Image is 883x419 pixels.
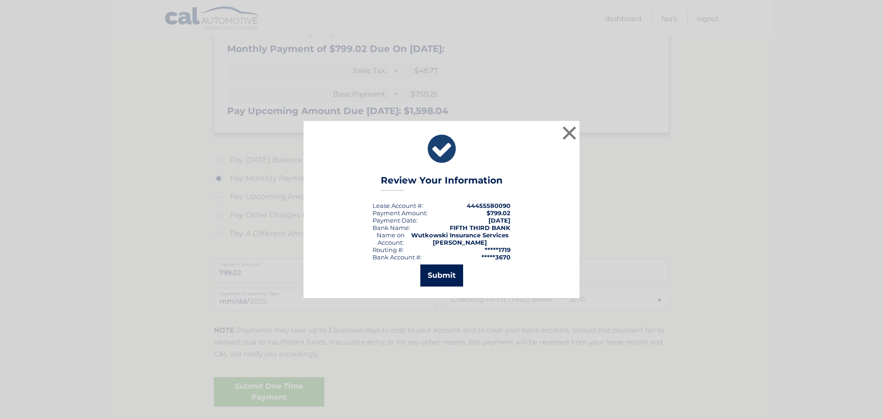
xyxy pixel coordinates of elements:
div: Bank Name: [373,224,410,231]
div: Bank Account #: [373,253,422,261]
div: Payment Amount: [373,209,428,217]
div: Name on Account: [373,231,409,246]
button: Submit [420,264,463,287]
span: [DATE] [488,217,510,224]
strong: Wutkowski Insurance Services [PERSON_NAME] [411,231,509,246]
strong: 44455580090 [467,202,510,209]
div: Lease Account #: [373,202,423,209]
div: : [373,217,418,224]
span: $799.02 [487,209,510,217]
button: × [560,124,579,142]
strong: FIFTH THIRD BANK [450,224,510,231]
span: Payment Date [373,217,416,224]
div: Routing #: [373,246,404,253]
h3: Review Your Information [381,175,503,191]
